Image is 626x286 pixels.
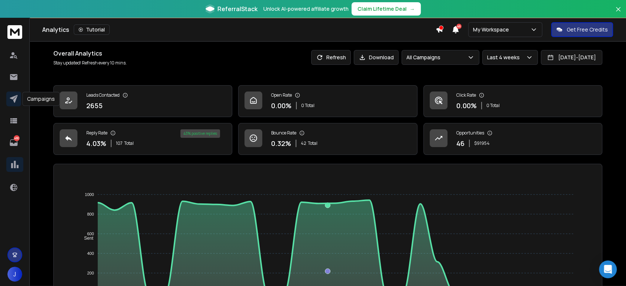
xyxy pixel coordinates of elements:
p: Download [369,54,394,61]
button: J [7,267,22,282]
p: 2655 [86,100,103,111]
p: 0 Total [301,103,314,109]
div: Open Intercom Messenger [599,260,617,278]
p: Stay updated! Refresh every 10 mins. [53,60,127,66]
button: Get Free Credits [551,22,613,37]
p: My Workspace [473,26,512,33]
p: Unlock AI-powered affiliate growth [263,5,349,13]
p: Opportunities [456,130,484,136]
button: Tutorial [74,24,110,35]
button: Download [354,50,399,65]
button: Claim Lifetime Deal→ [352,2,421,16]
tspan: 400 [87,251,94,256]
button: [DATE]-[DATE] [541,50,602,65]
tspan: 200 [87,271,94,275]
a: Bounce Rate0.32%42Total [238,123,417,155]
p: Last 4 weeks [487,54,523,61]
p: 4.03 % [86,138,106,149]
p: Leads Contacted [86,92,120,98]
p: Click Rate [456,92,476,98]
button: Refresh [311,50,351,65]
a: Leads Contacted2655 [53,85,232,117]
a: 480 [6,135,21,150]
span: Total [308,140,317,146]
p: 0 Total [486,103,500,109]
a: Opportunities46$91954 [423,123,602,155]
tspan: 600 [87,232,94,236]
button: Close banner [613,4,623,22]
span: Total [124,140,134,146]
span: 42 [301,140,306,146]
span: 107 [116,140,123,146]
p: 46 [456,138,464,149]
p: Get Free Credits [567,26,608,33]
a: Open Rate0.00%0 Total [238,85,417,117]
a: Reply Rate4.03%107Total43% positive replies [53,123,232,155]
div: Analytics [42,24,436,35]
p: All Campaigns [406,54,443,61]
a: Click Rate0.00%0 Total [423,85,602,117]
span: Sent [79,236,93,241]
div: Campaigns [22,92,60,106]
span: ReferralStack [217,4,257,13]
p: 0.32 % [271,138,291,149]
tspan: 800 [87,212,94,216]
p: 0.00 % [456,100,477,111]
h1: Overall Analytics [53,49,127,58]
p: 480 [14,135,20,141]
p: Bounce Rate [271,130,296,136]
span: 49 [456,24,462,29]
p: $ 91954 [474,140,490,146]
p: Open Rate [271,92,292,98]
span: → [410,5,415,13]
div: 43 % positive replies [180,129,220,138]
tspan: 1000 [85,192,94,197]
p: 0.00 % [271,100,292,111]
p: Reply Rate [86,130,107,136]
p: Refresh [326,54,346,61]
